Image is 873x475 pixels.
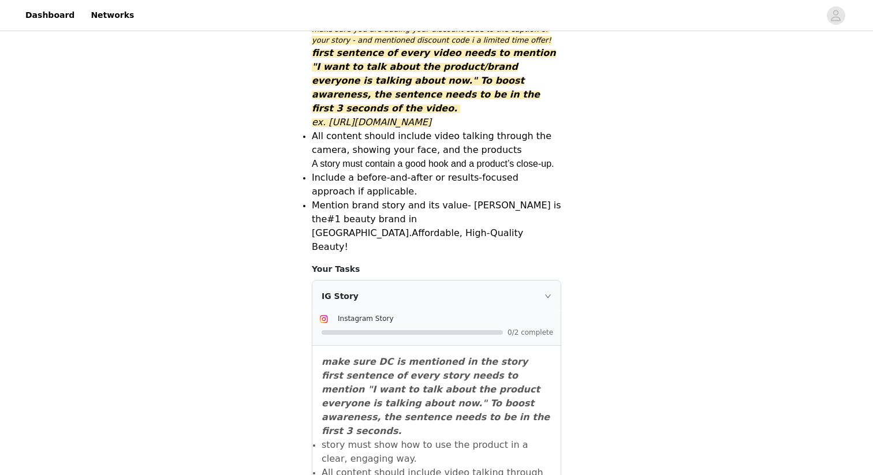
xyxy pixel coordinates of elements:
[312,200,561,225] span: - [PERSON_NAME] is the
[338,315,394,323] span: Instagram Story
[508,329,554,336] span: 0/2 complete
[544,293,551,300] i: icon: right
[312,117,431,128] span: ex. [URL][DOMAIN_NAME]
[312,214,417,238] span: #1 beauty brand in [GEOGRAPHIC_DATA]
[312,280,561,312] div: icon: rightIG Story
[322,370,550,436] em: first sentence of every story needs to mention "I want to talk about the product everyone is talk...
[312,47,556,114] strong: first sentence of every video needs to mention "I want to talk about the product/brand everyone i...
[830,6,841,25] div: avatar
[18,2,81,28] a: Dashboard
[312,172,518,197] span: Include a before-and-after or results-focused approach if applicable.
[312,263,561,275] h4: Your Tasks
[312,200,468,211] span: Mention brand story and its value
[409,227,412,238] span: .
[84,2,141,28] a: Networks
[319,315,329,324] img: Instagram Icon
[322,439,528,464] span: story must show how to use the product in a clear, engaging way.
[322,356,528,367] em: make sure DC is mentioned in the story
[312,130,551,155] span: All content should include video talking through the camera, showing your face, and the products
[312,159,554,169] span: A story must contain a good hook and a product’s close-up.
[312,227,523,252] span: Affordable, High-Quality Beauty!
